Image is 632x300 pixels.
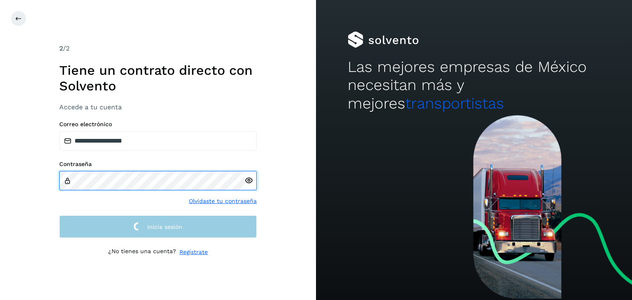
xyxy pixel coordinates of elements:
div: /2 [59,44,257,53]
span: Inicia sesión [147,224,182,230]
span: transportistas [405,95,504,112]
h1: Tiene un contrato directo con Solvento [59,62,257,94]
button: Inicia sesión [59,215,257,238]
h3: Accede a tu cuenta [59,103,257,111]
p: ¿No tienes una cuenta? [108,248,176,256]
label: Contraseña [59,161,257,168]
span: 2 [59,44,63,52]
a: Olvidaste tu contraseña [189,197,257,205]
h2: Las mejores empresas de México necesitan más y mejores [348,58,600,113]
label: Correo electrónico [59,121,257,128]
a: Regístrate [179,248,208,256]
